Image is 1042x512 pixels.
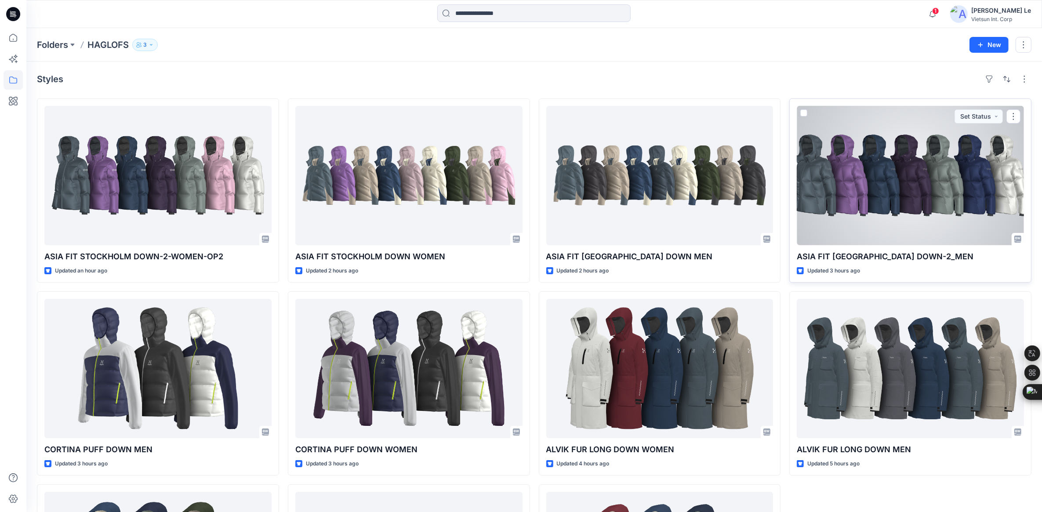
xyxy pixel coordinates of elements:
a: ALVIK FUR LONG DOWN MEN [797,299,1024,438]
div: Vietsun Int. Corp [971,16,1031,22]
a: CORTINA PUFF DOWN WOMEN [295,299,523,438]
button: 3 [132,39,158,51]
p: HAGLOFS [87,39,129,51]
p: ASIA FIT [GEOGRAPHIC_DATA] DOWN-2_MEN [797,251,1024,263]
p: Updated 3 hours ago [55,459,108,468]
p: Updated 2 hours ago [306,266,358,276]
p: Updated 5 hours ago [807,459,860,468]
p: CORTINA PUFF DOWN MEN [44,443,272,456]
p: ALVIK FUR LONG DOWN MEN [797,443,1024,456]
p: Updated 3 hours ago [807,266,860,276]
p: Updated 3 hours ago [306,459,359,468]
img: avatar [950,5,968,23]
a: ASIA FIT STOCKHOLM DOWN WOMEN [295,106,523,245]
p: ASIA FIT STOCKHOLM DOWN WOMEN [295,251,523,263]
a: ALVIK FUR LONG DOWN WOMEN [546,299,773,438]
h4: Styles [37,74,63,84]
a: ASIA FIT STOCKHOLM DOWN MEN [546,106,773,245]
p: 3 [143,40,147,50]
button: New [969,37,1009,53]
a: Folders [37,39,68,51]
a: CORTINA PUFF DOWN MEN [44,299,272,438]
p: Updated an hour ago [55,266,107,276]
a: ASIA FIT STOCKHOLM DOWN-2-WOMEN-OP2 [44,106,272,245]
p: Updated 4 hours ago [557,459,610,468]
p: ASIA FIT [GEOGRAPHIC_DATA] DOWN MEN [546,251,773,263]
p: Updated 2 hours ago [557,266,609,276]
p: ASIA FIT STOCKHOLM DOWN-2-WOMEN-OP2 [44,251,272,263]
span: 1 [932,7,939,15]
div: [PERSON_NAME] Le [971,5,1031,16]
p: ALVIK FUR LONG DOWN WOMEN [546,443,773,456]
a: ASIA FIT STOCKHOLM DOWN-2_MEN [797,106,1024,245]
p: CORTINA PUFF DOWN WOMEN [295,443,523,456]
